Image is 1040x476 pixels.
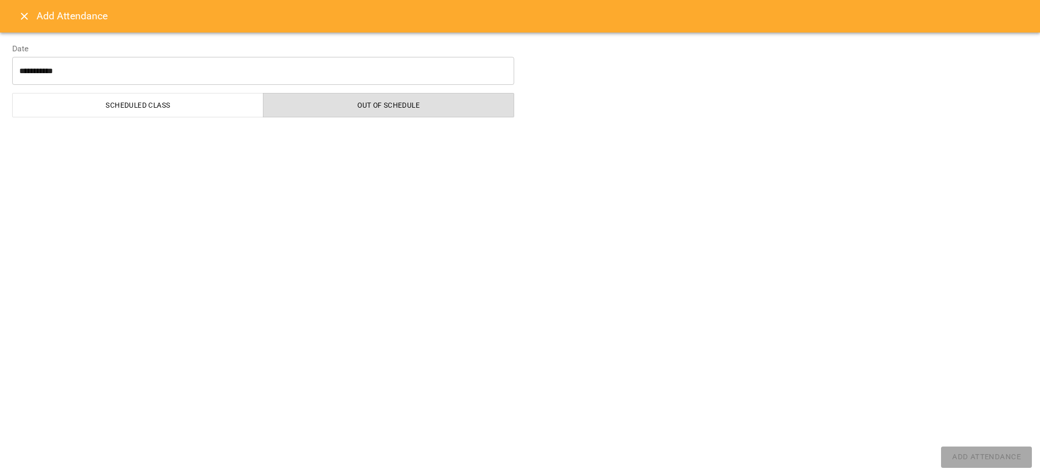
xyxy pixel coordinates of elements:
button: Scheduled class [12,93,263,117]
label: Date [12,45,514,53]
span: Out of Schedule [270,99,508,111]
button: Out of Schedule [263,93,514,117]
button: Close [12,4,37,28]
h6: Add Attendance [37,8,1028,24]
span: Scheduled class [19,99,257,111]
